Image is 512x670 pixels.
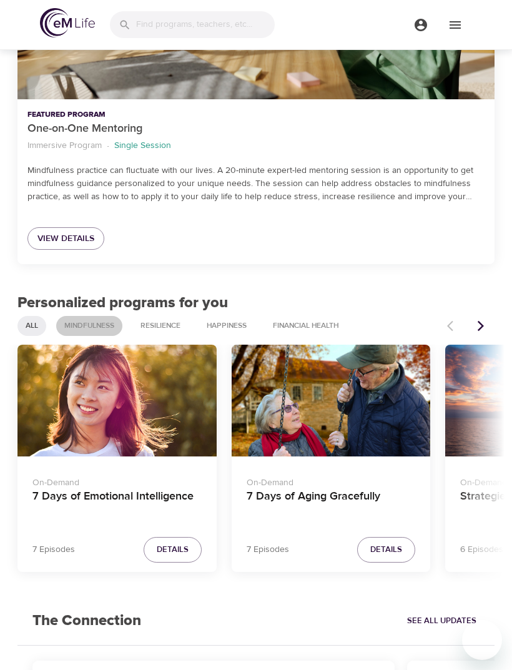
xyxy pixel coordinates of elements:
p: Single Session [114,139,171,152]
p: Mindfulness practice can fluctuate with our lives. A 20-minute expert-led mentoring session is an... [27,164,485,204]
h2: Personalized programs for you [17,294,495,312]
button: menu [403,7,438,42]
p: 7 Episodes [32,543,75,556]
div: Happiness [199,316,255,336]
button: Details [144,537,202,563]
nav: breadcrumb [27,137,485,154]
button: menu [438,7,472,42]
a: View Details [27,227,104,250]
img: logo [40,8,95,37]
p: 7 Episodes [247,543,289,556]
p: Featured Program [27,109,485,121]
div: Financial Health [265,316,347,336]
h4: 7 Days of Aging Gracefully [247,490,416,520]
p: On-Demand [247,471,416,490]
span: Details [157,543,189,557]
span: All [18,320,46,331]
p: On-Demand [32,471,202,490]
h4: 7 Days of Emotional Intelligence [32,490,202,520]
button: Details [357,537,415,563]
button: 7 Days of Aging Gracefully [232,345,431,456]
div: Resilience [132,316,189,336]
span: Details [370,543,402,557]
span: Financial Health [265,320,346,331]
span: Mindfulness [57,320,122,331]
button: Next items [467,312,495,340]
div: Mindfulness [56,316,122,336]
button: 7 Days of Emotional Intelligence [17,345,217,456]
li: · [107,137,109,154]
iframe: Button to launch messaging window [462,620,502,660]
a: See All Updates [404,611,480,631]
span: Resilience [133,320,188,331]
span: See All Updates [407,614,476,628]
h2: The Connection [17,597,156,645]
span: View Details [37,231,94,247]
input: Find programs, teachers, etc... [136,11,275,38]
div: All [17,316,46,336]
p: Immersive Program [27,139,102,152]
p: 6 Episodes [460,543,503,556]
p: One-on-One Mentoring [27,121,485,137]
span: Happiness [199,320,254,331]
